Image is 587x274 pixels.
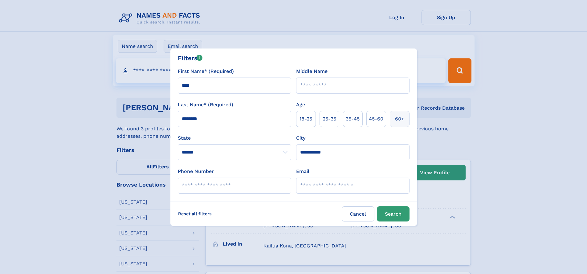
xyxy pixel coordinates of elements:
[323,115,336,123] span: 25‑35
[296,101,305,108] label: Age
[178,134,291,142] label: State
[178,101,233,108] label: Last Name* (Required)
[178,53,203,63] div: Filters
[296,168,309,175] label: Email
[346,115,360,123] span: 35‑45
[342,206,374,221] label: Cancel
[178,168,214,175] label: Phone Number
[369,115,383,123] span: 45‑60
[300,115,312,123] span: 18‑25
[296,134,305,142] label: City
[377,206,410,221] button: Search
[395,115,404,123] span: 60+
[178,68,234,75] label: First Name* (Required)
[296,68,328,75] label: Middle Name
[174,206,216,221] label: Reset all filters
